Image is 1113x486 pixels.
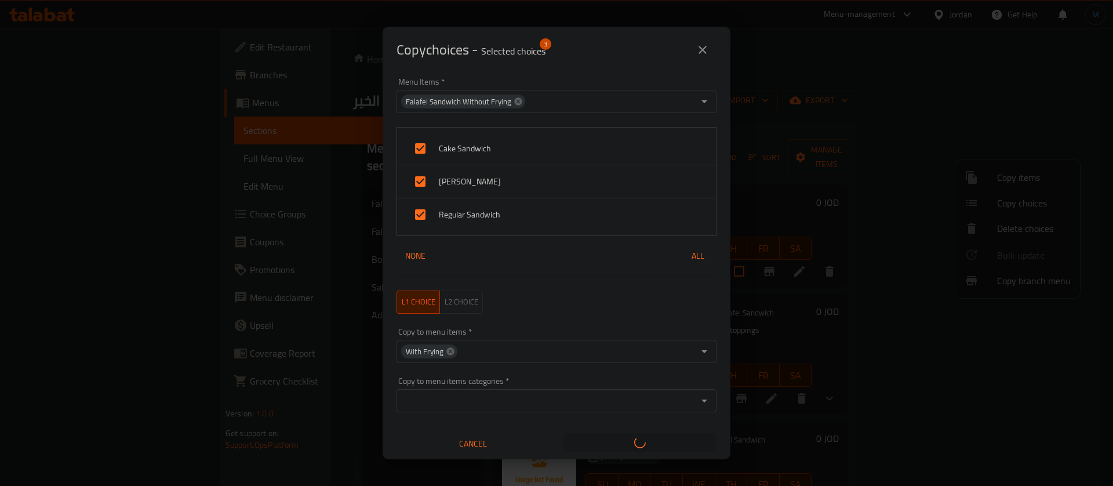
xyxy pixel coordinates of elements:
button: L2 choice [439,291,483,314]
span: Regular Sandwich [439,208,707,222]
span: 3 [540,38,551,50]
span: With Frying [401,346,448,357]
button: All [679,245,716,267]
button: close [689,36,716,64]
span: Falafel Sandwich Without Frying [401,96,516,107]
button: Open [696,93,712,110]
span: All [684,249,712,263]
div: choice level [397,291,483,314]
span: Copy choices - [397,37,545,63]
span: Cake Sandwich [439,142,707,156]
button: Open [696,343,712,360]
div: Falafel Sandwich Without Frying [401,95,525,108]
span: Cancel [401,437,545,451]
span: [PERSON_NAME] [439,175,707,189]
button: Open [696,393,712,409]
button: None [397,245,434,267]
button: Cancel [397,433,550,455]
span: L2 choice [445,295,478,309]
div: With Frying [401,344,457,358]
p: Selected choices [481,44,545,58]
span: None [401,249,429,263]
span: L1 choice [402,295,435,309]
button: L1 choice [397,291,440,314]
